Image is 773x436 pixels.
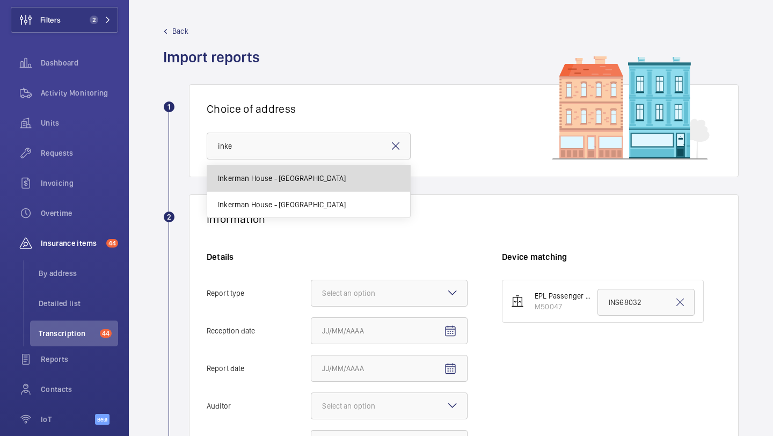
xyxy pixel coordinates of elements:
div: 1 [164,101,174,112]
span: Transcription [39,328,96,339]
h6: Details [207,251,468,263]
h6: Device matching [502,251,721,263]
input: Type the address [207,133,411,159]
span: Requests [41,148,118,158]
span: Inkerman House - [GEOGRAPHIC_DATA] [218,199,346,210]
span: Reception date [207,327,311,335]
span: Back [172,26,188,37]
span: IoT [41,414,95,425]
span: 44 [100,329,112,338]
span: Dashboard [41,57,118,68]
span: Invoicing [41,178,118,188]
div: 2 [164,212,174,222]
button: Open calendar [437,356,463,382]
span: Detailed list [39,298,118,309]
h1: Import reports [163,47,266,67]
span: Report type [207,289,311,297]
div: Select an option [322,288,402,299]
span: Report date [207,365,311,372]
span: Contacts [41,384,118,395]
input: Report dateOpen calendar [311,355,468,382]
span: Units [41,118,118,128]
div: Select an option [322,401,402,411]
button: Open calendar [437,318,463,344]
input: Ref. appearing on the document [597,289,695,316]
div: M50047 [535,301,591,312]
img: buildings [498,55,712,159]
span: By address [39,268,118,279]
input: Reception dateOpen calendar [311,317,468,344]
h1: Information [207,212,265,226]
div: EPL Passenger Lift [535,290,591,301]
span: 44 [106,239,118,248]
h1: Choice of address [207,102,721,115]
span: 2 [90,16,98,24]
span: Auditor [207,402,311,410]
span: Overtime [41,208,118,219]
span: Reports [41,354,118,365]
span: Insurance items [41,238,102,249]
span: Filters [40,14,61,25]
button: Filters2 [11,7,118,33]
span: Inkerman House - [GEOGRAPHIC_DATA] [218,173,346,184]
span: Beta [95,414,110,425]
img: elevator.svg [511,295,524,308]
span: Activity Monitoring [41,88,118,98]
